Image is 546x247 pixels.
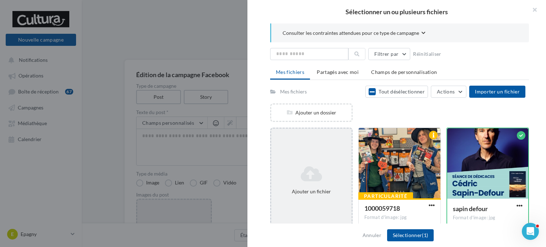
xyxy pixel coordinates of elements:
span: Importer un fichier [475,88,520,95]
div: Ajouter un dossier [271,109,352,116]
div: Format d'image: jpg [453,215,523,221]
button: Actions [431,86,466,98]
button: Consulter les contraintes attendues pour ce type de campagne [283,29,425,38]
button: Sélectionner(1) [387,229,434,241]
span: Consulter les contraintes attendues pour ce type de campagne [283,29,419,37]
span: Mes fichiers [276,69,304,75]
button: Réinitialiser [410,50,444,58]
div: Ajouter un fichier [274,188,349,195]
div: Format d'image: jpg [364,214,435,221]
span: Partagés avec moi [317,69,359,75]
button: Tout désélectionner [365,86,428,98]
span: sapin defour [453,205,488,213]
button: Importer un fichier [469,86,525,98]
span: Champs de personnalisation [371,69,437,75]
button: Annuler [360,231,384,240]
span: (1) [422,232,428,238]
div: Particularité [358,192,413,200]
div: Mes fichiers [280,88,307,95]
h2: Sélectionner un ou plusieurs fichiers [259,9,535,15]
span: Actions [437,88,455,95]
button: Filtrer par [368,48,410,60]
iframe: Intercom live chat [522,223,539,240]
span: 1000059718 [364,204,400,212]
